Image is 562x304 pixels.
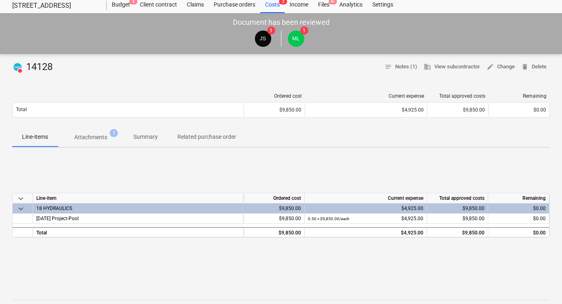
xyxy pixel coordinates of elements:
[33,193,243,203] div: Line-item
[491,214,546,224] div: $0.00
[385,62,417,72] span: Notes (1)
[381,61,420,73] button: Notes (1)
[12,61,23,74] div: Invoice has been synced with Xero and its status is currently DELETED
[308,93,424,99] div: Current expense
[430,228,485,238] div: $9,850.00
[247,107,301,113] div: $9,850.00
[491,203,546,214] div: $0.00
[518,61,550,73] button: Delete
[430,203,485,214] div: $9,850.00
[521,62,547,72] span: Delete
[487,62,515,72] span: Change
[177,133,236,141] p: Related purchase order
[487,63,494,70] span: edit
[233,17,330,27] p: Document has been reviewed
[33,227,243,237] div: Total
[431,107,485,113] div: $9,850.00
[420,61,483,73] button: View subcontractor
[247,203,301,214] div: $9,850.00
[385,63,392,70] span: notes
[12,61,56,74] div: 14128
[74,133,107,142] p: Attachments
[308,228,423,238] div: $4,925.00
[13,63,22,71] img: xero.svg
[483,61,518,73] button: Change
[110,129,118,137] span: 1
[243,193,305,203] div: Ordered cost
[300,26,308,35] span: 1
[430,214,485,224] div: $9,850.00
[16,194,26,203] span: keyboard_arrow_down
[247,214,301,224] div: $9,850.00
[133,133,158,141] p: Summary
[36,216,79,221] span: 3-18-03 Project-Pool
[308,214,423,224] div: $4,925.00
[492,107,546,113] div: $0.00
[267,26,275,35] span: 1
[308,217,350,221] small: 0.50 × $9,850.00 / each
[247,228,301,238] div: $9,850.00
[521,265,562,304] iframe: Chat Widget
[288,31,304,47] div: Matt Lebon
[488,193,549,203] div: Remaining
[492,93,547,99] div: Remaining
[491,228,546,238] div: $0.00
[427,193,488,203] div: Total approved costs
[292,35,300,42] span: ML
[308,203,423,214] div: $4,925.00
[521,63,529,70] span: delete
[305,193,427,203] div: Current expense
[22,133,48,141] p: Line-items
[12,2,97,10] div: [STREET_ADDRESS]
[260,35,266,42] span: JS
[16,106,27,113] p: Total
[431,93,485,99] div: Total approved costs
[424,62,480,72] span: View subcontractor
[424,63,431,70] span: business
[308,107,424,113] div: $4,925.00
[36,203,240,213] div: 18 HYDRAULICS
[247,93,302,99] div: Ordered cost
[255,31,271,47] div: Jacob Salta
[16,204,26,214] span: keyboard_arrow_down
